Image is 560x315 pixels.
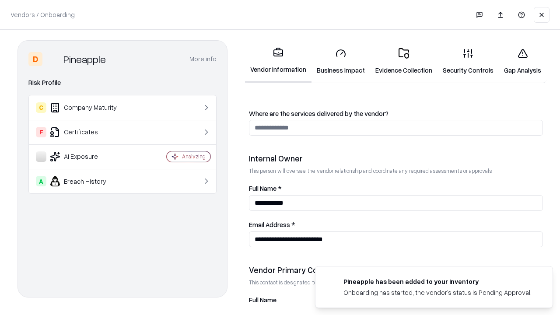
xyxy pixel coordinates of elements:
[249,297,543,303] label: Full Name
[343,288,532,297] div: Onboarding has started, the vendor's status is Pending Approval.
[46,52,60,66] img: Pineapple
[36,176,46,186] div: A
[249,221,543,228] label: Email Address *
[36,102,46,113] div: C
[63,52,106,66] div: Pineapple
[343,277,532,286] div: Pineapple has been added to your inventory
[36,102,140,113] div: Company Maturity
[326,277,336,287] img: pineappleenergy.com
[28,77,217,88] div: Risk Profile
[249,279,543,286] p: This contact is designated to receive the assessment request from Shift
[36,176,140,186] div: Breach History
[249,153,543,164] div: Internal Owner
[499,41,546,82] a: Gap Analysis
[437,41,499,82] a: Security Controls
[249,185,543,192] label: Full Name *
[249,110,543,117] label: Where are the services delivered by the vendor?
[249,167,543,175] p: This person will oversee the vendor relationship and coordinate any required assessments or appro...
[311,41,370,82] a: Business Impact
[10,10,75,19] p: Vendors / Onboarding
[36,151,140,162] div: AI Exposure
[28,52,42,66] div: D
[36,127,46,137] div: F
[36,127,140,137] div: Certificates
[245,40,311,83] a: Vendor Information
[182,153,206,160] div: Analyzing
[370,41,437,82] a: Evidence Collection
[189,51,217,67] button: More info
[249,265,543,275] div: Vendor Primary Contact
